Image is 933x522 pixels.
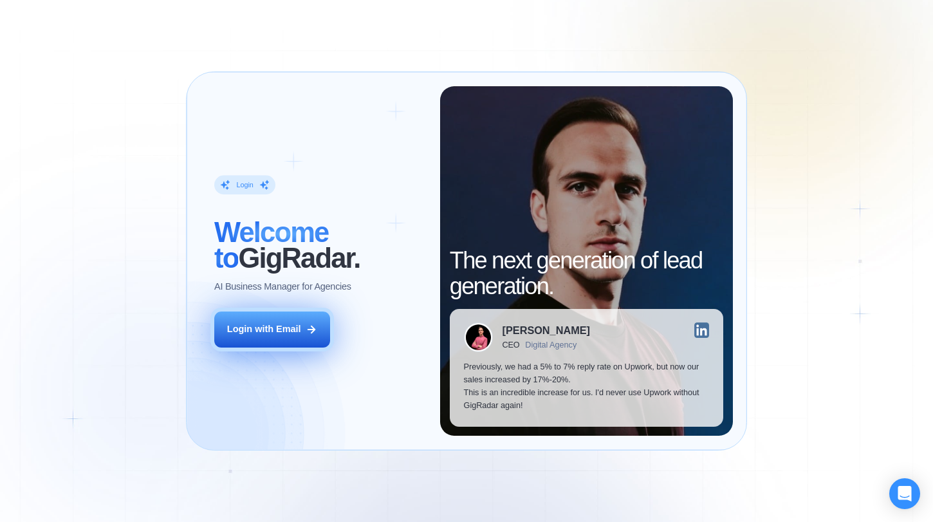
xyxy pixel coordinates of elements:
[214,220,426,272] h2: ‍ GigRadar.
[214,217,329,274] span: Welcome to
[450,248,723,299] h2: The next generation of lead generation.
[237,180,254,190] div: Login
[525,340,577,350] div: Digital Agency
[503,325,590,335] div: [PERSON_NAME]
[214,281,351,294] p: AI Business Manager for Agencies
[227,323,301,336] div: Login with Email
[464,361,710,413] p: Previously, we had a 5% to 7% reply rate on Upwork, but now our sales increased by 17%-20%. This ...
[503,340,520,350] div: CEO
[889,478,920,509] div: Open Intercom Messenger
[214,312,329,348] button: Login with Email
